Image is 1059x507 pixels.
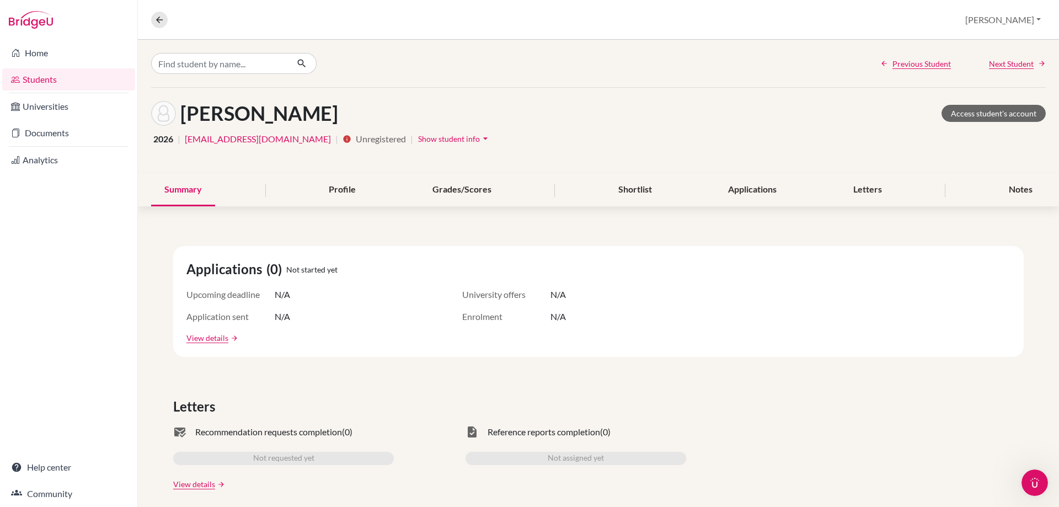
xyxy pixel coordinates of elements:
span: Show student info [418,134,480,143]
div: Grades/Scores [419,174,505,206]
a: Access student's account [942,105,1046,122]
span: Letters [173,397,220,417]
a: arrow_forward [215,481,225,488]
a: Universities [2,95,135,118]
a: Home [2,42,135,64]
img: Bridge-U [9,11,53,29]
button: Show student infoarrow_drop_down [418,130,491,147]
a: [EMAIL_ADDRESS][DOMAIN_NAME] [185,132,331,146]
span: (0) [600,425,611,439]
span: | [335,132,338,146]
span: mark_email_read [173,425,186,439]
a: View details [186,332,228,344]
span: N/A [275,310,290,323]
span: N/A [275,288,290,301]
i: info [343,135,351,143]
span: Recommendation requests completion [195,425,342,439]
a: Documents [2,122,135,144]
iframe: Intercom live chat [1021,469,1048,496]
span: Applications [186,259,266,279]
div: Letters [840,174,895,206]
div: Applications [715,174,790,206]
span: (0) [342,425,352,439]
span: Not assigned yet [548,452,604,465]
span: | [178,132,180,146]
div: Shortlist [605,174,665,206]
span: 2026 [153,132,173,146]
img: Joseph Atha's avatar [151,101,176,126]
a: Next Student [989,58,1046,70]
a: Community [2,483,135,505]
div: Notes [996,174,1046,206]
a: Students [2,68,135,90]
span: | [410,132,413,146]
a: Help center [2,456,135,478]
a: Analytics [2,149,135,171]
a: View details [173,478,215,490]
span: Enrolment [462,310,550,323]
span: Next Student [989,58,1034,70]
span: Reference reports completion [488,425,600,439]
span: N/A [550,310,566,323]
a: Previous Student [880,58,951,70]
span: Previous Student [892,58,951,70]
a: arrow_forward [228,334,238,342]
button: [PERSON_NAME] [960,9,1046,30]
i: arrow_drop_down [480,133,491,144]
span: Not started yet [286,264,338,275]
span: Upcoming deadline [186,288,275,301]
div: Profile [315,174,369,206]
span: task [466,425,479,439]
h1: [PERSON_NAME] [180,102,338,125]
span: (0) [266,259,286,279]
span: Not requested yet [253,452,314,465]
span: Application sent [186,310,275,323]
span: University offers [462,288,550,301]
input: Find student by name... [151,53,288,74]
span: N/A [550,288,566,301]
div: Summary [151,174,215,206]
span: Unregistered [356,132,406,146]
